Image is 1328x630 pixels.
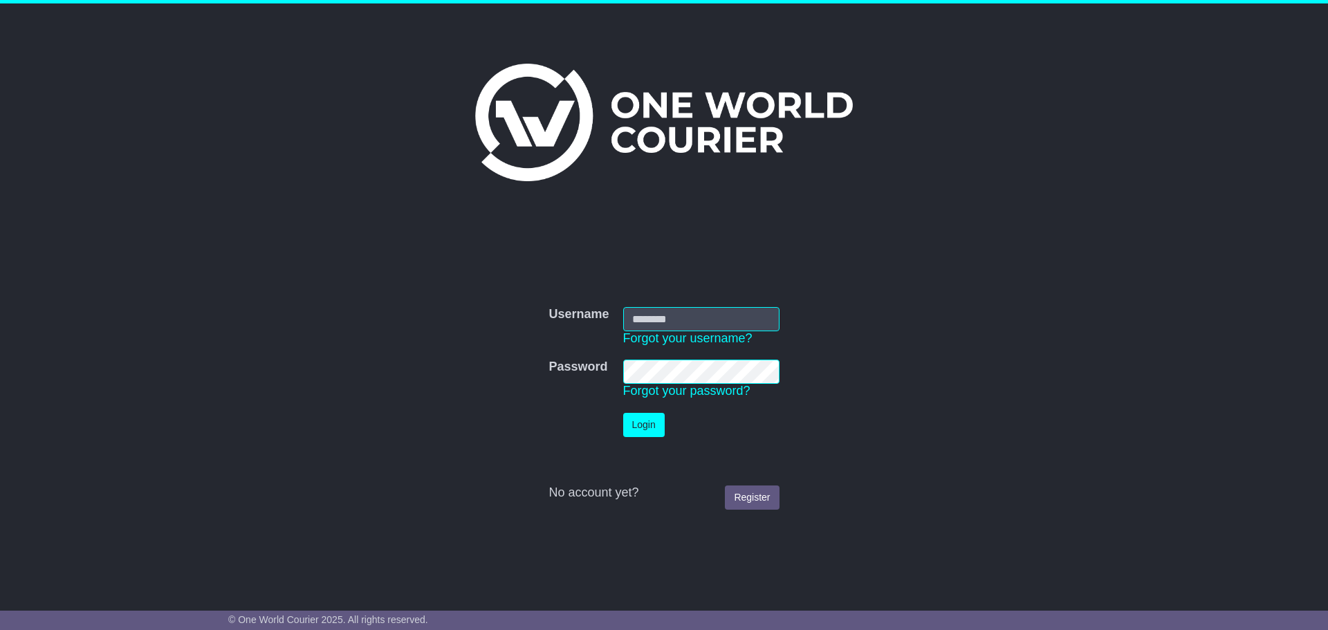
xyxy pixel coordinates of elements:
label: Password [548,360,607,375]
img: One World [475,64,853,181]
a: Forgot your password? [623,384,750,398]
button: Login [623,413,665,437]
a: Forgot your username? [623,331,753,345]
a: Register [725,485,779,510]
label: Username [548,307,609,322]
div: No account yet? [548,485,779,501]
span: © One World Courier 2025. All rights reserved. [228,614,428,625]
